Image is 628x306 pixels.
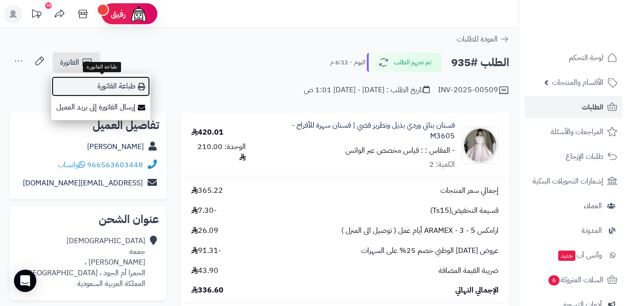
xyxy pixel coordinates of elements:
span: وآتس آب [557,249,602,262]
small: - المقاس : : قياس مخصص عبر الواتس [345,145,455,156]
span: العملاء [584,199,602,212]
div: الكمية: 2 [429,159,455,170]
div: طباعة الفاتورة [83,62,121,72]
span: عروض [DATE] الوطني خصم 25% على السهرات [361,245,499,256]
div: الوحدة: 210.00 [191,142,246,163]
a: تحديثات المنصة [25,5,48,26]
span: العودة للطلبات [457,34,498,45]
span: المراجعات والأسئلة [551,125,603,138]
a: طباعة الفاتورة [51,76,150,97]
a: طلبات الإرجاع [525,145,622,168]
a: الفاتورة [53,52,100,73]
a: واتساب [58,159,85,170]
span: -91.31 [191,245,221,256]
div: INV-2025-00509 [438,85,509,96]
span: 6 [548,275,560,286]
span: 336.60 [191,285,223,296]
a: لوحة التحكم [525,47,622,69]
a: إشعارات التحويلات البنكية [525,170,622,192]
a: المدونة [525,219,622,242]
a: وآتس آبجديد [525,244,622,266]
span: لوحة التحكم [569,51,603,64]
small: اليوم - 6:11 م [330,58,365,67]
img: logo-2.png [565,26,619,46]
h2: عنوان الشحن [17,214,159,225]
a: فستان بناتي وردي بذيل وتطريز فضي | فستان سهرة للأفراح - M3605 [267,120,455,142]
span: الأقسام والمنتجات [552,76,603,89]
span: الفاتورة [60,57,79,68]
div: Open Intercom Messenger [14,270,36,292]
h2: تفاصيل العميل [17,120,159,131]
a: العودة للطلبات [457,34,509,45]
div: تاريخ الطلب : [DATE] - [DATE] 1:01 ص [304,85,430,95]
button: تم تجهيز الطلب [367,53,441,72]
span: ضريبة القيمة المضافة [439,265,499,276]
span: قسيمة التخفيض(Ts15) [430,205,499,216]
img: ai-face.png [129,5,148,23]
span: السلات المتروكة [547,273,603,286]
a: 966563603448 [87,159,143,170]
a: إرسال الفاتورة إلى بريد العميل [51,97,150,118]
span: ارامكس ARAMEX - 3 - 5 أيام عمل ( توصيل الى المنزل ) [341,225,499,236]
span: 365.22 [191,185,223,196]
span: الطلبات [582,101,603,114]
a: العملاء [525,195,622,217]
span: جديد [558,251,575,261]
span: -7.30 [191,205,216,216]
span: طلبات الإرجاع [566,150,603,163]
div: 10 [45,2,52,9]
span: الإجمالي النهائي [455,285,499,296]
span: 43.90 [191,265,218,276]
a: الطلبات [525,96,622,118]
a: المراجعات والأسئلة [525,121,622,143]
a: السلات المتروكة6 [525,269,622,291]
div: 420.01 [191,127,223,138]
h2: الطلب #935 [451,53,509,72]
a: [EMAIL_ADDRESS][DOMAIN_NAME] [23,177,143,189]
span: إشعارات التحويلات البنكية [533,175,603,188]
div: [DEMOGRAPHIC_DATA] جمعه [PERSON_NAME] ، الحمرا أم الجود ، [GEOGRAPHIC_DATA] المملكة العربية السعودية [25,236,145,289]
span: رفيق [111,8,126,20]
span: المدونة [581,224,602,237]
a: [PERSON_NAME] [87,141,144,152]
img: 1756220418-413A5139-90x90.jpeg [462,127,498,164]
span: 26.09 [191,225,218,236]
span: إجمالي سعر المنتجات [440,185,499,196]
